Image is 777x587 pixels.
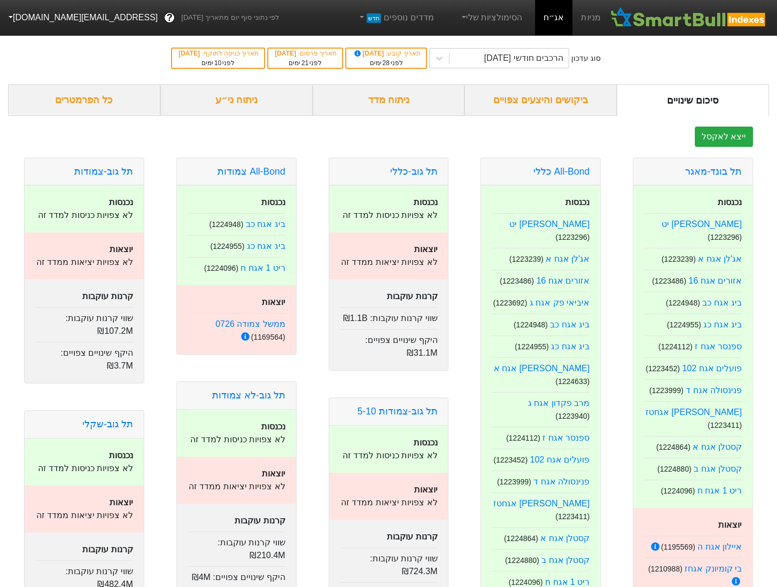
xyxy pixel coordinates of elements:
div: לפני ימים [177,58,259,68]
strong: נכנסות [718,198,742,207]
div: ניתוח מדד [313,84,465,116]
span: [DATE] [275,50,298,57]
a: אזורים אגח 16 [688,276,742,285]
strong: נכנסות [109,451,133,460]
strong: יוצאות [110,245,133,254]
span: ₪4M [192,573,211,582]
small: ( 1224864 ) [656,443,690,451]
strong: יוצאות [718,520,742,529]
small: ( 1224880 ) [505,556,539,565]
strong: נכנסות [109,198,133,207]
a: [PERSON_NAME] אגח א [494,364,590,373]
small: ( 1224864 ) [504,534,538,543]
a: קסטלן אגח ב [541,555,589,565]
small: ( 1223296 ) [708,233,742,241]
div: לפני ימים [352,58,421,68]
div: היקף שינויים צפויים : [340,329,438,359]
a: אג'לן אגח א [698,254,742,263]
small: ( 1210988 ) [648,565,682,573]
p: לא צפויות יציאות ממדד זה [340,256,438,269]
a: [PERSON_NAME] יט [509,220,589,229]
div: סוג עדכון [571,53,601,64]
strong: יוצאות [414,245,437,254]
a: ריט 1 אגח ח [240,263,285,272]
a: תל גוב-כללי [390,166,438,177]
a: מרב פקדון אגח ג [528,398,589,408]
small: ( 1224096 ) [509,578,543,586]
strong: קרנות עוקבות [235,516,285,525]
small: ( 1223452 ) [646,364,680,373]
span: [DATE] [353,50,386,57]
small: ( 1223452 ) [493,456,527,464]
p: לא צפויות יציאות ממדד זה [35,509,133,522]
span: 21 [301,59,308,67]
small: ( 1224112 ) [506,434,540,442]
a: [PERSON_NAME] יט [662,220,742,229]
div: שווי קרנות עוקבות : [340,547,438,578]
a: All-Bond כללי [533,166,589,177]
span: ₪724.3M [402,567,437,576]
strong: קרנות עוקבות [387,292,437,301]
small: ( 1224955 ) [515,342,549,351]
img: SmartBull [609,7,768,28]
p: לא צפויות כניסות למדד זה [340,449,438,462]
div: שווי קרנות עוקבות : [188,531,285,562]
a: איילון אגח ה [697,542,742,551]
span: חדש [367,13,381,23]
span: 28 [382,59,389,67]
span: ₪107.2M [97,326,133,335]
div: ביקושים והיצעים צפויים [464,84,617,116]
strong: יוצאות [262,469,285,478]
div: שווי קרנות עוקבות : [340,307,438,325]
p: לא צפויות יציאות ממדד זה [340,496,438,509]
a: פנינסולה אגח ד [686,386,742,395]
a: [PERSON_NAME] אגחטז [493,499,589,508]
small: ( 1223411 ) [708,421,742,429]
span: ₪1.1B [343,314,368,323]
small: ( 1223239 ) [662,255,696,263]
small: ( 1224633 ) [555,377,589,386]
strong: קרנות עוקבות [82,545,133,554]
a: ביג אגח כג [703,320,742,329]
small: ( 1223999 ) [649,386,683,395]
p: לא צפויות יציאות ממדד זה [35,256,133,269]
div: היקף שינויים צפויים : [35,342,133,372]
span: [DATE] [178,50,201,57]
div: לפני ימים [274,58,337,68]
small: ( 1224112 ) [658,342,693,351]
strong: יוצאות [414,485,437,494]
a: בי קומיונק אגחז [685,564,742,573]
div: הרכבים חודשי [DATE] [484,52,563,65]
small: ( 1224955 ) [210,242,244,251]
strong: יוצאות [262,298,285,307]
a: ביג אגח כג [247,241,285,251]
small: ( 1224948 ) [666,299,700,307]
a: אזורים אגח 16 [537,276,590,285]
strong: קרנות עוקבות [387,532,437,541]
p: לא צפויות כניסות למדד זה [188,433,285,446]
a: ביג אגח כב [246,220,285,229]
a: [PERSON_NAME] אגחטז [646,408,742,417]
a: קסטלן אגח א [693,442,742,451]
div: היקף שינויים צפויים : [188,566,285,584]
strong: נכנסות [413,438,437,447]
a: All-Bond צמודות [217,166,285,177]
small: ( 1169564 ) [251,333,285,341]
a: ספנסר אגח ז [695,342,742,351]
a: ריט 1 אגח ח [545,577,589,586]
small: ( 1223486 ) [652,277,686,285]
small: ( 1223239 ) [509,255,543,263]
a: ספנסר אגח ז [542,433,589,442]
div: שווי קרנות עוקבות : [35,307,133,338]
div: ניתוח ני״ע [160,84,313,116]
strong: קרנות עוקבות [82,292,133,301]
span: ₪31.1M [407,348,437,357]
a: הסימולציות שלי [455,7,527,28]
span: ₪210.4M [250,551,285,560]
a: ביג אגח כב [550,320,589,329]
a: תל בונד-מאגר [685,166,742,177]
a: קסטלן אגח א [540,534,589,543]
a: אג'לן אגח א [546,254,589,263]
div: תאריך כניסה לתוקף : [177,49,259,58]
a: תל גוב-צמודות 5-10 [358,406,438,417]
